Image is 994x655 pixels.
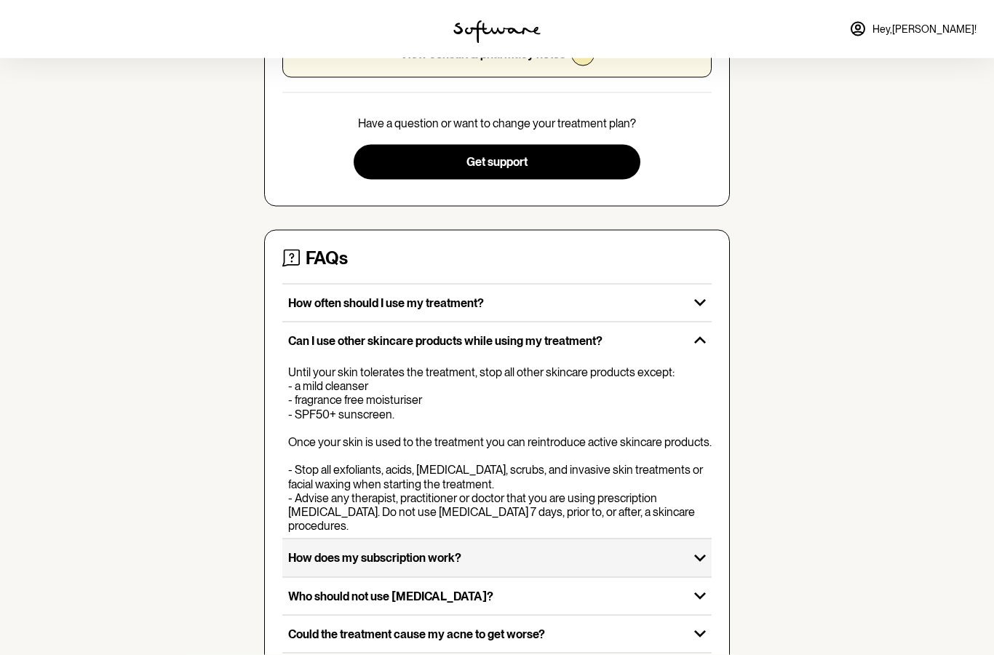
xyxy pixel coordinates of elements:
[282,578,712,615] button: Who should not use [MEDICAL_DATA]?
[282,616,712,653] button: Could the treatment cause my acne to get worse?
[288,296,683,310] p: How often should I use my treatment?
[288,551,683,565] p: How does my subscription work?
[288,627,683,641] p: Could the treatment cause my acne to get worse?
[306,248,348,269] h4: FAQs
[453,20,541,44] img: software logo
[282,322,712,360] button: Can I use other skincare products while using my treatment?
[872,23,977,36] span: Hey, [PERSON_NAME] !
[288,365,712,533] div: Until your skin tolerates the treatment, stop all other skincare products except: - a mild cleans...
[466,155,528,169] span: Get support
[288,589,683,603] p: Who should not use [MEDICAL_DATA]?
[354,145,640,180] button: Get support
[840,12,985,47] a: Hey,[PERSON_NAME]!
[288,334,683,348] p: Can I use other skincare products while using my treatment?
[282,285,712,322] button: How often should I use my treatment?
[282,539,712,576] button: How does my subscription work?
[358,116,636,130] p: Have a question or want to change your treatment plan?
[282,360,712,539] div: Can I use other skincare products while using my treatment?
